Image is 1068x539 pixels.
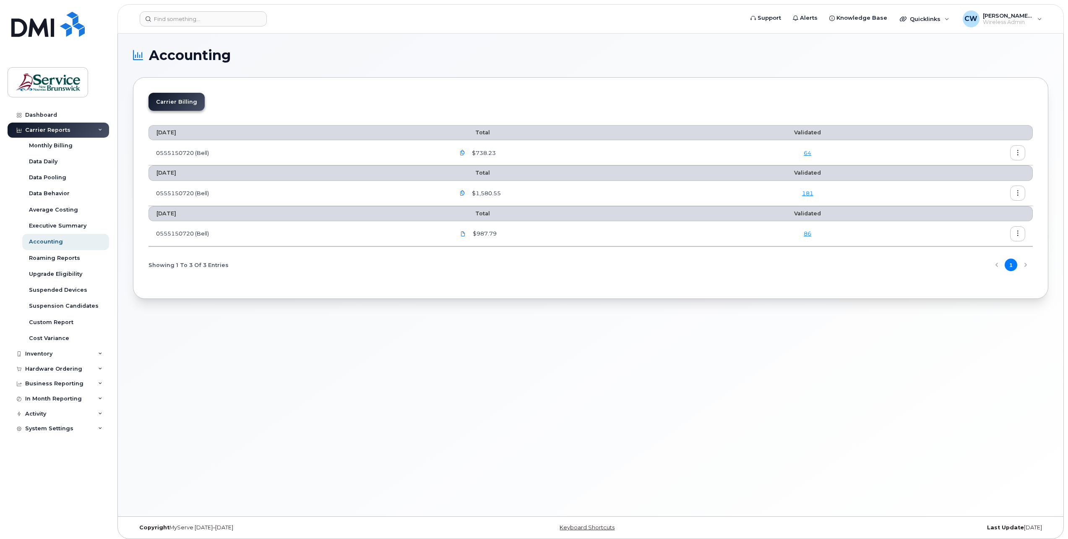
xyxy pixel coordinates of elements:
[470,149,496,157] span: $738.23
[471,230,497,238] span: $987.79
[148,206,448,221] th: [DATE]
[715,165,900,181] th: Validated
[804,149,811,156] a: 64
[148,259,229,271] span: Showing 1 To 3 Of 3 Entries
[139,524,169,531] strong: Copyright
[148,221,448,246] td: 0555150720 (Bell)
[470,189,501,197] span: $1,580.55
[804,230,811,237] a: 86
[148,181,448,206] td: 0555150720 (Bell)
[1005,259,1017,271] button: Page 1
[455,129,490,136] span: Total
[987,524,1024,531] strong: Last Update
[455,210,490,217] span: Total
[802,190,813,196] a: 181
[148,140,448,165] td: 0555150720 (Bell)
[149,49,231,62] span: Accounting
[148,125,448,140] th: [DATE]
[715,206,900,221] th: Validated
[455,170,490,176] span: Total
[715,125,900,140] th: Validated
[133,524,438,531] div: MyServe [DATE]–[DATE]
[560,524,615,531] a: Keyboard Shortcuts
[743,524,1048,531] div: [DATE]
[148,165,448,181] th: [DATE]
[455,226,471,241] a: PDF_555150720_005_0000000000.pdf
